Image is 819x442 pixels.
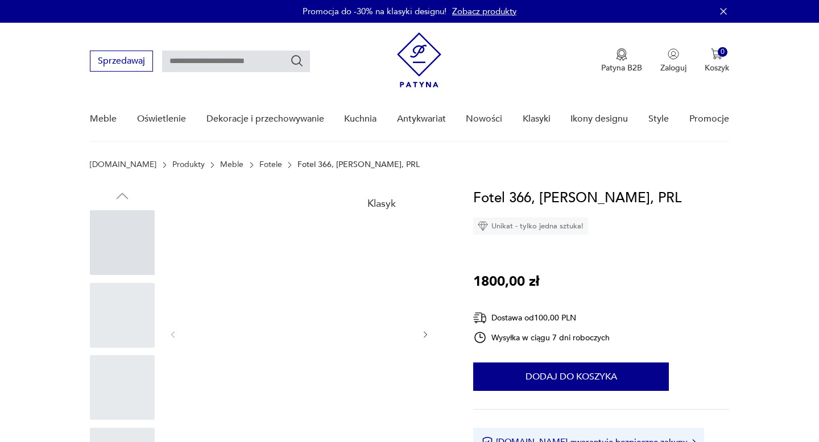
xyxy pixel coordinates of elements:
[397,97,446,141] a: Antykwariat
[473,311,487,325] img: Ikona dostawy
[361,192,403,216] div: Klasyk
[473,362,669,391] button: Dodaj do koszyka
[570,97,628,141] a: Ikony designu
[344,97,377,141] a: Kuchnia
[711,48,722,60] img: Ikona koszyka
[473,311,610,325] div: Dostawa od 100,00 PLN
[303,6,446,17] p: Promocja do -30% na klasyki designu!
[648,97,669,141] a: Style
[705,48,729,73] button: 0Koszyk
[90,160,156,169] a: [DOMAIN_NAME]
[473,271,539,293] p: 1800,00 zł
[466,97,502,141] a: Nowości
[660,62,686,73] p: Zaloguj
[689,97,729,141] a: Promocje
[601,48,642,73] a: Ikona medaluPatyna B2B
[172,160,205,169] a: Produkty
[601,48,642,73] button: Patyna B2B
[668,48,679,60] img: Ikonka użytkownika
[718,47,727,57] div: 0
[473,218,588,235] div: Unikat - tylko jedna sztuka!
[220,160,243,169] a: Meble
[259,160,282,169] a: Fotele
[206,97,324,141] a: Dekoracje i przechowywanie
[705,62,729,73] p: Koszyk
[660,48,686,73] button: Zaloguj
[290,54,304,68] button: Szukaj
[478,221,488,231] img: Ikona diamentu
[473,331,610,344] div: Wysyłka w ciągu 7 dni roboczych
[90,97,117,141] a: Meble
[90,51,153,72] button: Sprzedawaj
[523,97,551,141] a: Klasyki
[137,97,186,141] a: Oświetlenie
[473,187,681,209] h1: Fotel 366, [PERSON_NAME], PRL
[616,48,627,61] img: Ikona medalu
[397,32,441,87] img: Patyna - sklep z meblami i dekoracjami vintage
[452,6,516,17] a: Zobacz produkty
[601,62,642,73] p: Patyna B2B
[90,58,153,66] a: Sprzedawaj
[297,160,420,169] p: Fotel 366, [PERSON_NAME], PRL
